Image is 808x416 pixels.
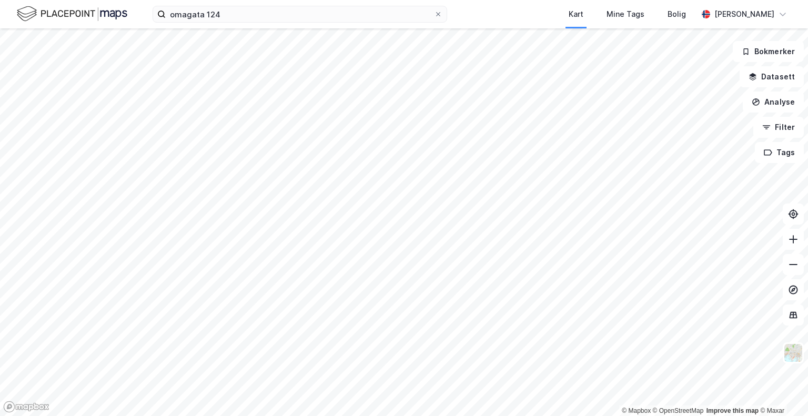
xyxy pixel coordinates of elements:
a: Improve this map [706,407,759,414]
a: Mapbox [622,407,651,414]
a: OpenStreetMap [653,407,704,414]
iframe: Chat Widget [755,366,808,416]
button: Bokmerker [733,41,804,62]
button: Filter [753,117,804,138]
button: Datasett [740,66,804,87]
div: Bolig [668,8,686,21]
a: Mapbox homepage [3,401,49,413]
img: Z [783,343,803,363]
div: Mine Tags [607,8,644,21]
button: Tags [755,142,804,163]
button: Analyse [743,92,804,113]
div: Kart [569,8,583,21]
img: logo.f888ab2527a4732fd821a326f86c7f29.svg [17,5,127,23]
div: [PERSON_NAME] [714,8,774,21]
input: Søk på adresse, matrikkel, gårdeiere, leietakere eller personer [166,6,434,22]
